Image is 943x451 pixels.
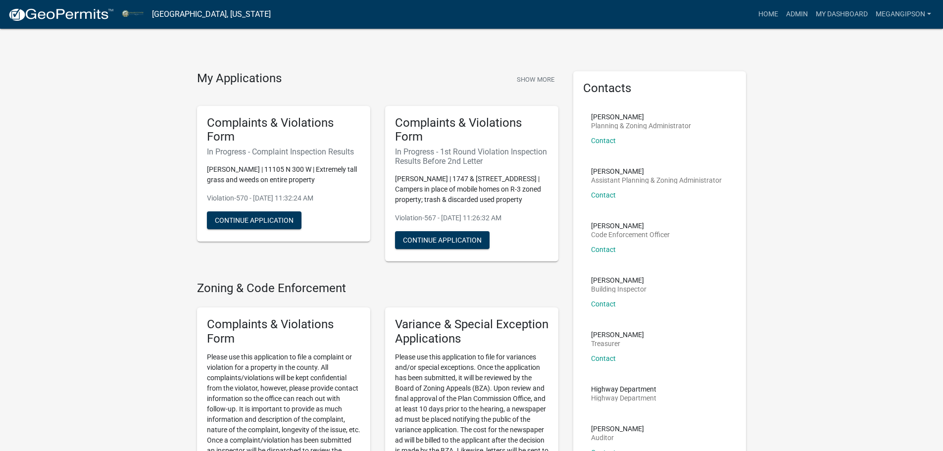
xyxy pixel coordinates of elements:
h4: My Applications [197,71,282,86]
a: [GEOGRAPHIC_DATA], [US_STATE] [152,6,271,23]
button: Continue Application [207,211,301,229]
a: Contact [591,246,616,253]
a: Contact [591,354,616,362]
p: Auditor [591,434,644,441]
a: Contact [591,137,616,145]
p: [PERSON_NAME] | 1747 & [STREET_ADDRESS] | Campers in place of mobile homes on R-3 zoned property;... [395,174,548,205]
button: Show More [513,71,558,88]
p: [PERSON_NAME] | 11105 N 300 W | Extremely tall grass and weeds on entire property [207,164,360,185]
p: Code Enforcement Officer [591,231,670,238]
p: Assistant Planning & Zoning Administrator [591,177,722,184]
a: megangipson [872,5,935,24]
p: Violation-567 - [DATE] 11:26:32 AM [395,213,548,223]
p: Building Inspector [591,286,646,293]
a: Contact [591,300,616,308]
p: [PERSON_NAME] [591,277,646,284]
a: My Dashboard [812,5,872,24]
p: Highway Department [591,395,656,401]
p: Treasurer [591,340,644,347]
p: [PERSON_NAME] [591,425,644,432]
p: [PERSON_NAME] [591,331,644,338]
h5: Contacts [583,81,737,96]
h5: Complaints & Violations Form [207,116,360,145]
h5: Variance & Special Exception Applications [395,317,548,346]
h5: Complaints & Violations Form [395,116,548,145]
p: Planning & Zoning Administrator [591,122,691,129]
button: Continue Application [395,231,490,249]
h6: In Progress - Complaint Inspection Results [207,147,360,156]
a: Contact [591,191,616,199]
h6: In Progress - 1st Round Violation Inspection Results Before 2nd Letter [395,147,548,166]
img: Miami County, Indiana [122,7,144,21]
a: Admin [782,5,812,24]
p: [PERSON_NAME] [591,168,722,175]
p: Highway Department [591,386,656,393]
h4: Zoning & Code Enforcement [197,281,558,296]
p: [PERSON_NAME] [591,113,691,120]
p: [PERSON_NAME] [591,222,670,229]
p: Violation-570 - [DATE] 11:32:24 AM [207,193,360,203]
a: Home [754,5,782,24]
h5: Complaints & Violations Form [207,317,360,346]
